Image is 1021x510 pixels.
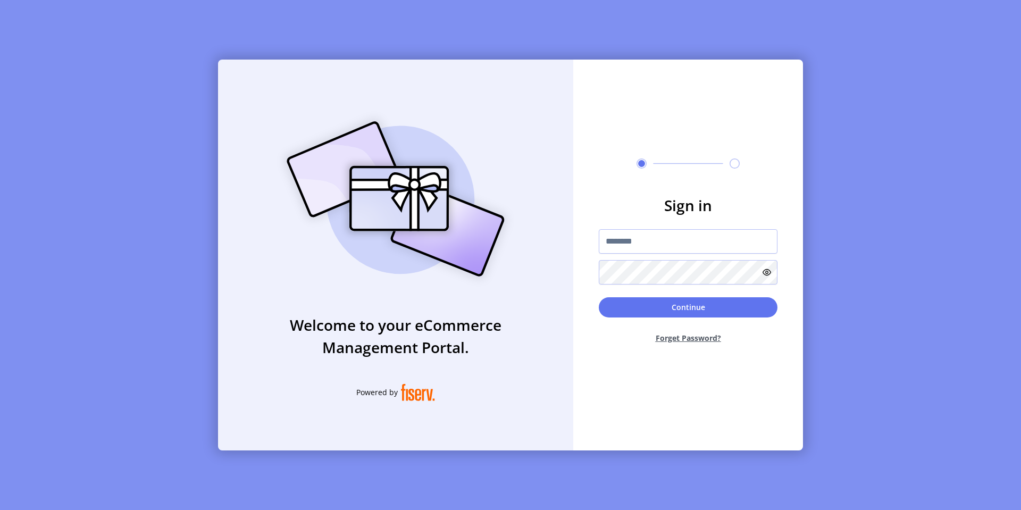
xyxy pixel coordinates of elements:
img: card_Illustration.svg [271,110,521,288]
span: Powered by [356,387,398,398]
button: Continue [599,297,777,317]
h3: Welcome to your eCommerce Management Portal. [218,314,573,358]
h3: Sign in [599,194,777,216]
button: Forget Password? [599,324,777,352]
